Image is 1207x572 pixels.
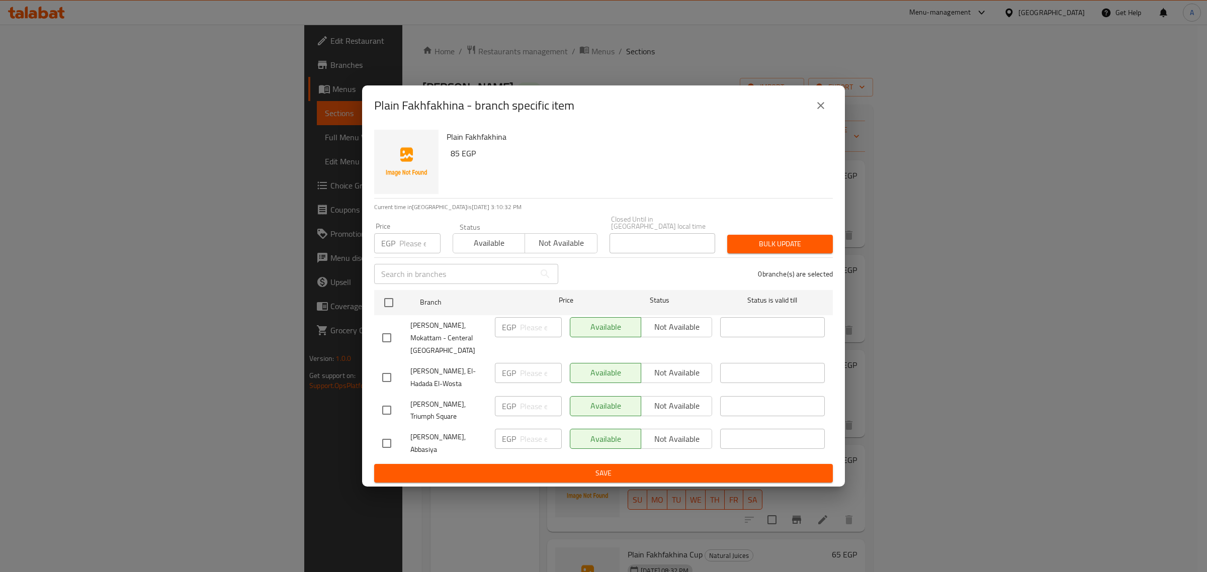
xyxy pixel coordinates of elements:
[525,233,597,253] button: Not available
[502,400,516,412] p: EGP
[374,264,535,284] input: Search in branches
[410,398,487,423] span: [PERSON_NAME], Triumph Square
[399,233,441,253] input: Please enter price
[451,146,825,160] h6: 85 EGP
[727,235,833,253] button: Bulk update
[520,396,562,416] input: Please enter price
[410,431,487,456] span: [PERSON_NAME], Abbasiya
[420,296,525,309] span: Branch
[735,238,825,250] span: Bulk update
[502,321,516,333] p: EGP
[457,236,521,250] span: Available
[502,367,516,379] p: EGP
[533,294,599,307] span: Price
[809,93,833,118] button: close
[529,236,593,250] span: Not available
[410,319,487,357] span: [PERSON_NAME], Mokattam - Centeral [GEOGRAPHIC_DATA]
[758,269,833,279] p: 0 branche(s) are selected
[381,237,395,249] p: EGP
[374,130,439,194] img: Plain Fakhfakhina
[410,365,487,390] span: [PERSON_NAME], El-Hadada El-Wosta
[502,433,516,445] p: EGP
[453,233,525,253] button: Available
[374,464,833,483] button: Save
[382,467,825,480] span: Save
[447,130,825,144] h6: Plain Fakhfakhina
[520,429,562,449] input: Please enter price
[374,203,833,212] p: Current time in [GEOGRAPHIC_DATA] is [DATE] 3:10:32 PM
[520,363,562,383] input: Please enter price
[720,294,825,307] span: Status is valid till
[374,98,574,114] h2: Plain Fakhfakhina - branch specific item
[520,317,562,337] input: Please enter price
[608,294,712,307] span: Status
